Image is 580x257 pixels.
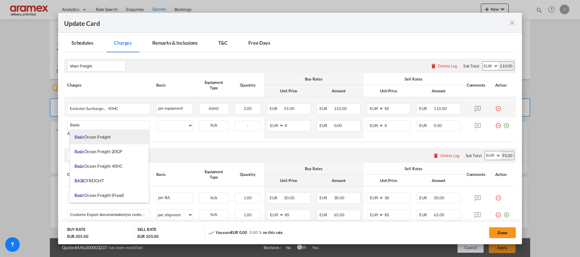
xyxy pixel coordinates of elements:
[270,106,283,111] span: EUR
[434,106,447,111] span: 110.00
[64,19,509,26] div: Update Card
[208,230,283,236] div: You earn on this rate
[430,63,457,68] button: Delete Leg
[284,210,310,219] input: 65
[241,36,278,52] md-tab-item: Free Days
[419,195,433,200] span: EUR
[413,85,463,97] th: Amount
[489,227,516,238] button: Done
[74,193,124,198] span: Basic Ocean Freight (Fixed)
[74,193,85,198] span: Basic
[156,172,193,177] div: Basis
[208,230,214,236] md-icon: icon-trending-up
[70,210,150,219] input: Charge Name
[284,121,310,130] input: 0
[74,134,85,139] span: Basic
[384,210,410,219] input: 65
[433,152,439,159] md-icon: icon-delete
[430,63,437,69] md-icon: icon-delete
[211,36,235,52] md-tab-item: T&C
[419,106,433,111] span: EUR
[70,61,125,70] input: Leg Name
[434,195,444,200] span: 30.00
[284,106,295,111] span: 55.00
[64,36,284,52] md-pagination-wrapper: Use the left and right arrow keys to navigate between tabs
[509,19,516,26] md-icon: icon-close fg-AAA8AD m-0 pointer
[67,221,150,225] div: User defined charge
[384,121,410,130] input: 0
[74,149,85,154] span: Basic
[210,195,217,200] span: N/A
[334,106,347,111] span: 110.00
[231,230,247,235] span: EUR 0.00
[495,120,501,126] md-icon: icon-minus-circle-outline red-400-fg
[364,175,413,187] th: Unit Price
[498,62,514,70] div: 110.00
[413,175,463,187] th: Amount
[199,210,228,219] div: N/A
[156,193,193,204] div: per B/L
[107,36,139,52] md-tab-item: Charges
[67,131,150,136] div: Adding a user defined charge
[244,106,252,111] span: 2.00
[367,76,460,82] div: Sell Rates
[67,121,150,130] md-input-container: Basic
[199,80,229,91] div: Equipment Type
[284,195,295,200] span: 30.00
[157,210,193,220] select: per shipment
[492,163,516,187] th: Action
[247,123,248,128] span: -
[492,73,516,97] th: Action
[440,153,460,158] div: Delete Leg
[267,76,361,82] div: Buy Rates
[209,106,219,111] span: 40HC
[64,36,101,52] md-tab-item: Schedules
[137,234,159,239] div: EUR 205.00
[495,210,501,216] md-icon: icon-minus-circle-outline red-400-fg
[419,212,433,217] span: EUR
[495,193,501,199] md-icon: icon-minus-circle-outline red-400-fg
[267,166,361,171] div: Buy Rates
[58,13,522,244] md-dialog: Update Card Port ...
[319,212,333,217] span: EUR
[106,106,119,111] span: 40HC
[464,163,492,187] th: Comments
[67,210,150,219] md-input-container: Customs Export documentation(no costs, suggested sell)
[438,63,457,68] div: Delete Leg
[503,210,509,216] md-icon: icon-plus-circle-outline green-400-fg
[74,163,123,169] span: Basic Ocean Freight 40HC
[384,104,410,113] input: 55
[503,120,509,126] md-icon: icon-plus-circle-outline green-400-fg
[463,63,479,69] div: Sub Total
[466,153,482,158] div: Sub Total
[314,175,364,187] th: Amount
[264,175,314,187] th: Unit Price
[464,73,492,97] th: Comments
[319,195,333,200] span: EUR
[74,178,104,183] span: BASIC FREIGHT
[319,123,333,128] span: EUR
[145,36,205,52] md-tab-item: Remarks & Inclusions
[67,172,150,177] div: Charges
[364,85,413,97] th: Unit Price
[419,123,433,128] span: EUR
[199,121,228,130] div: N/A
[137,227,156,234] div: SELL RATE
[434,123,442,128] span: 0.00
[501,151,514,160] div: 95.00
[433,153,460,158] button: Delete Leg
[199,169,229,180] div: Equipment Type
[264,85,314,97] th: Unit Price
[70,121,150,130] input: Charge Name
[334,212,345,217] span: 65.00
[250,230,261,235] span: 0.00 %
[74,149,122,154] span: Basic Ocean Freight 20GP
[334,195,345,200] span: 30.00
[319,106,333,111] span: EUR
[235,82,261,88] div: Quantity
[270,195,283,200] span: EUR
[67,227,85,234] div: BUY RATE
[367,166,460,171] div: Sell Rates
[70,104,128,111] div: Emission Surcharge for SPOT Bookings
[244,195,252,200] span: 1.00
